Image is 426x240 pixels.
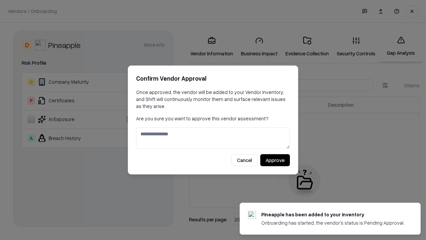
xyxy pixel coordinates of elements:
button: Cancel [231,154,258,166]
button: Approve [260,154,290,166]
div: Pineapple has been added to your inventory [261,211,404,218]
div: Onboarding has started, the vendor's status is Pending Approval. [261,219,404,226]
p: Are you sure you want to approve this vendor assessment? [136,115,290,122]
p: Once approved, the vendor will be added to your Vendor Inventory, and Shift will continuously mon... [136,89,290,110]
h2: Confirm Vendor Approval [136,74,290,83]
img: pineappleenergy.com [248,211,256,219]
